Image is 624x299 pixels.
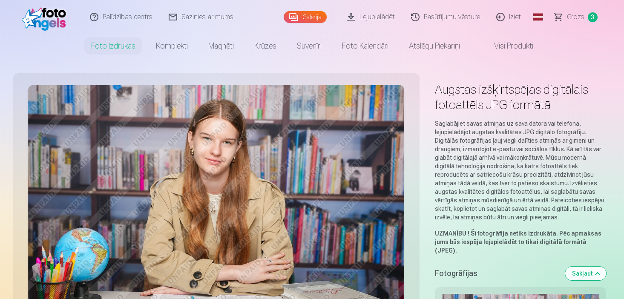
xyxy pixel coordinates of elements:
[399,34,470,58] a: Atslēgu piekariņi
[567,12,584,22] span: Grozs
[287,34,332,58] a: Suvenīri
[435,119,606,221] p: Saglabājiet savas atmiņas uz sava datora vai telefona, lejupielādējot augstas kvalitātes JPG digi...
[81,34,146,58] a: Foto izdrukas
[435,230,469,237] strong: UZMANĪBU !
[22,3,71,31] img: /fa1
[470,34,543,58] a: Visi produkti
[435,230,601,254] strong: Šī fotogrāfija netiks izdrukāta. Pēc apmaksas jums būs iespēja lejupielādēt to tikai digitālā for...
[435,267,558,279] h5: Fotogrāfijas
[244,34,287,58] a: Krūzes
[588,12,598,22] span: 3
[435,82,606,112] h1: Augstas izšķirtspējas digitālais fotoattēls JPG formātā
[332,34,399,58] a: Foto kalendāri
[146,34,198,58] a: Komplekti
[565,267,606,280] button: Sakļaut
[198,34,244,58] a: Magnēti
[284,11,327,23] a: Galerija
